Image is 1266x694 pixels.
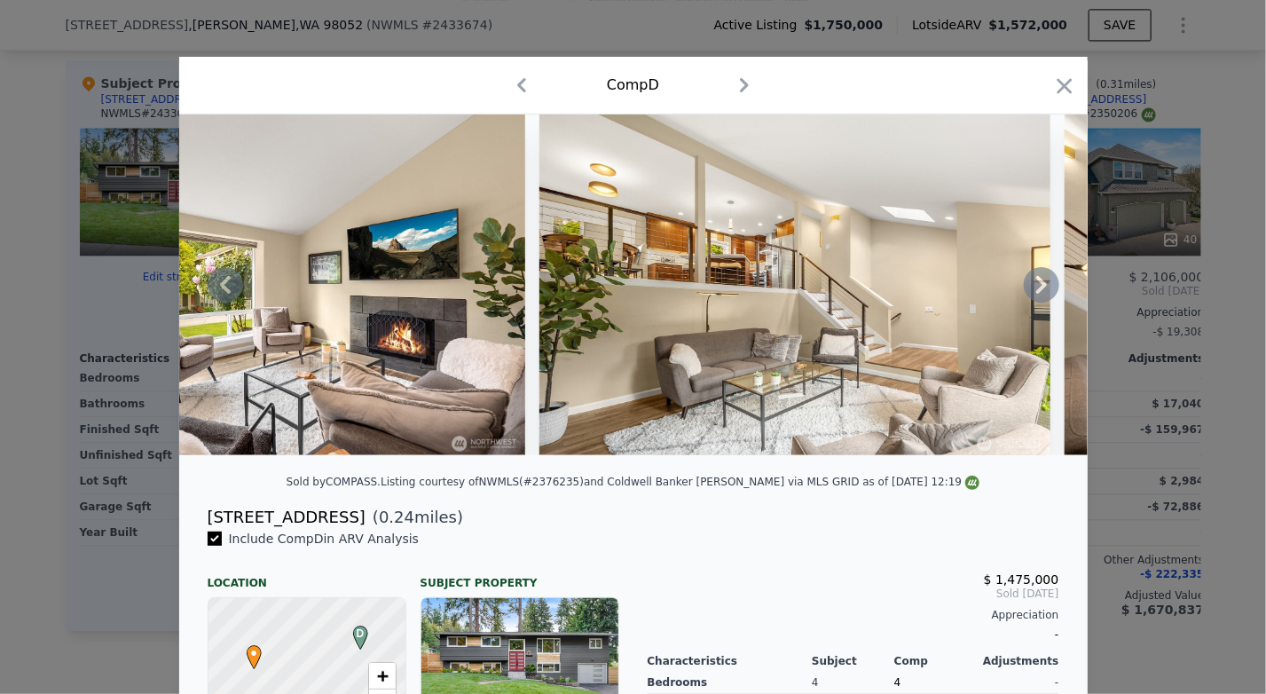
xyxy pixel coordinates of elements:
div: Adjustments [977,654,1059,668]
span: $ 1,475,000 [984,572,1059,587]
div: Sold by COMPASS . [287,476,381,488]
div: Location [208,562,406,590]
img: Property Img [539,114,1050,455]
div: • [242,645,253,656]
div: - [648,622,1059,647]
a: Zoom in [369,663,396,690]
span: 4 [894,676,901,689]
span: • [242,640,266,666]
div: Comp [894,654,977,668]
div: 4 [812,672,894,694]
div: D [349,626,359,636]
div: [STREET_ADDRESS] [208,505,366,530]
div: Subject [812,654,894,668]
span: ( miles) [366,505,463,530]
div: Listing courtesy of NWMLS (#2376235) and Coldwell Banker [PERSON_NAME] via MLS GRID as of [DATE] ... [381,476,979,488]
div: - [977,672,1059,694]
span: Sold [DATE] [648,587,1059,601]
span: Include Comp D in ARV Analysis [222,532,427,546]
span: 0.24 [379,508,414,526]
span: D [349,626,373,642]
div: Appreciation [648,608,1059,622]
span: + [376,665,388,687]
img: Property Img [14,114,525,455]
img: NWMLS Logo [965,476,979,490]
div: Subject Property [421,562,619,590]
div: Bedrooms [648,672,813,694]
div: Characteristics [648,654,813,668]
div: Comp D [607,75,659,96]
